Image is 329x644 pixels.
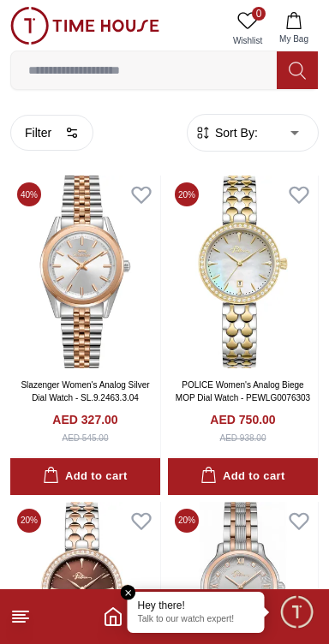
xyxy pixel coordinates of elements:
[226,34,269,47] span: Wishlist
[138,599,254,612] div: Hey there!
[175,182,199,206] span: 20 %
[220,432,266,444] div: AED 938.00
[212,124,258,141] span: Sort By:
[269,7,319,51] button: My Bag
[63,432,109,444] div: AED 545.00
[121,585,136,600] em: Close tooltip
[168,176,318,368] img: POLICE Women's Analog Biege MOP Dial Watch - PEWLG0076303
[194,124,258,141] button: Sort By:
[210,411,275,428] h4: AED 750.00
[21,380,149,402] a: Slazenger Women's Analog Silver Dial Watch - SL.9.2463.3.04
[10,115,93,151] button: Filter
[10,458,160,495] button: Add to cart
[17,182,41,206] span: 40 %
[278,593,316,631] div: Chat Widget
[272,33,315,45] span: My Bag
[43,467,127,486] div: Add to cart
[200,467,284,486] div: Add to cart
[175,509,199,533] span: 20 %
[10,7,159,45] img: ...
[17,509,41,533] span: 20 %
[10,176,160,368] img: Slazenger Women's Analog Silver Dial Watch - SL.9.2463.3.04
[252,7,266,21] span: 0
[176,380,310,402] a: POLICE Women's Analog Biege MOP Dial Watch - PEWLG0076303
[103,606,123,627] a: Home
[168,458,318,495] button: Add to cart
[52,411,117,428] h4: AED 327.00
[138,614,254,626] p: Talk to our watch expert!
[226,7,269,51] a: 0Wishlist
